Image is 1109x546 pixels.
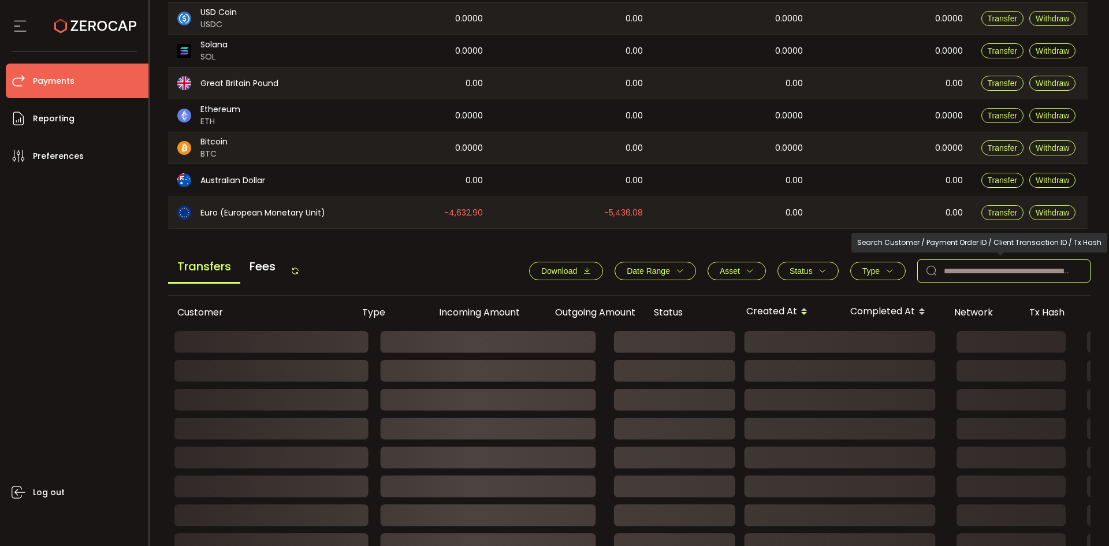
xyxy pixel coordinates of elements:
span: Withdraw [1036,14,1069,23]
span: Withdraw [1036,111,1069,120]
span: Transfer [988,143,1018,153]
span: Transfer [988,176,1018,185]
span: Ethereum [200,103,240,116]
span: 0.00 [626,109,643,122]
span: Fees [240,251,285,282]
span: 0.0000 [775,142,803,155]
span: 0.00 [946,77,963,90]
span: Status [790,266,813,276]
span: Transfer [988,111,1018,120]
span: Transfers [168,251,240,284]
button: Withdraw [1029,140,1075,155]
button: Download [529,262,603,280]
span: Withdraw [1036,143,1069,153]
div: Completed At [841,302,945,322]
button: Transfer [981,43,1024,58]
iframe: Chat Widget [1051,491,1109,546]
span: 0.00 [946,174,963,187]
button: Status [777,262,839,280]
button: Withdraw [1029,11,1075,26]
img: gbp_portfolio.svg [177,76,191,90]
span: USD Coin [200,6,237,18]
span: 0.0000 [455,12,483,25]
button: Transfer [981,140,1024,155]
span: 0.0000 [935,44,963,58]
span: Euro (European Monetary Unit) [200,207,325,219]
span: 0.00 [946,206,963,220]
button: Transfer [981,205,1024,220]
div: Customer [168,306,353,319]
span: -5,436.08 [604,206,643,220]
span: Withdraw [1036,208,1069,217]
span: 0.0000 [935,142,963,155]
span: Type [862,266,880,276]
span: 0.0000 [935,109,963,122]
span: 0.00 [626,44,643,58]
span: 0.0000 [775,109,803,122]
span: Preferences [33,148,84,165]
button: Asset [708,262,766,280]
span: USDC [200,18,237,31]
span: Great Britain Pound [200,77,278,90]
span: Reporting [33,110,75,127]
span: 0.00 [786,77,803,90]
span: BTC [200,148,228,160]
span: Withdraw [1036,79,1069,88]
img: btc_portfolio.svg [177,141,191,155]
button: Type [850,262,906,280]
span: 0.00 [466,77,483,90]
img: sol_portfolio.png [177,44,191,58]
span: 0.0000 [455,109,483,122]
button: Transfer [981,108,1024,123]
button: Withdraw [1029,108,1075,123]
span: Bitcoin [200,136,228,148]
span: Withdraw [1036,46,1069,55]
div: Incoming Amount [414,306,529,319]
div: Network [945,306,1020,319]
div: Type [353,306,414,319]
span: 0.00 [626,142,643,155]
img: eth_portfolio.svg [177,109,191,122]
span: 0.00 [626,174,643,187]
span: 0.0000 [455,44,483,58]
span: Payments [33,73,75,90]
button: Transfer [981,11,1024,26]
button: Withdraw [1029,43,1075,58]
button: Date Range [615,262,696,280]
span: 0.0000 [775,44,803,58]
span: 0.0000 [455,142,483,155]
img: eur_portfolio.svg [177,206,191,220]
div: Search Customer / Payment Order ID / Client Transaction ID / Tx Hash [851,233,1107,252]
span: ETH [200,116,240,128]
span: Transfer [988,14,1018,23]
button: Withdraw [1029,76,1075,91]
span: Solana [200,39,228,51]
div: Status [645,306,737,319]
span: Download [541,266,577,276]
button: Withdraw [1029,173,1075,188]
span: 0.00 [626,77,643,90]
span: Log out [33,484,65,501]
div: Outgoing Amount [529,306,645,319]
span: Asset [720,266,740,276]
img: usdc_portfolio.svg [177,12,191,25]
span: 0.0000 [775,12,803,25]
button: Withdraw [1029,205,1075,220]
span: 0.00 [786,174,803,187]
div: Created At [737,302,841,322]
button: Transfer [981,173,1024,188]
img: aud_portfolio.svg [177,173,191,187]
span: 0.00 [626,12,643,25]
span: -4,632.90 [444,206,483,220]
span: Australian Dollar [200,174,265,187]
span: 0.0000 [935,12,963,25]
span: 0.00 [786,206,803,220]
span: Date Range [627,266,670,276]
span: Withdraw [1036,176,1069,185]
span: SOL [200,51,228,63]
span: Transfer [988,79,1018,88]
span: Transfer [988,208,1018,217]
span: 0.00 [466,174,483,187]
span: Transfer [988,46,1018,55]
